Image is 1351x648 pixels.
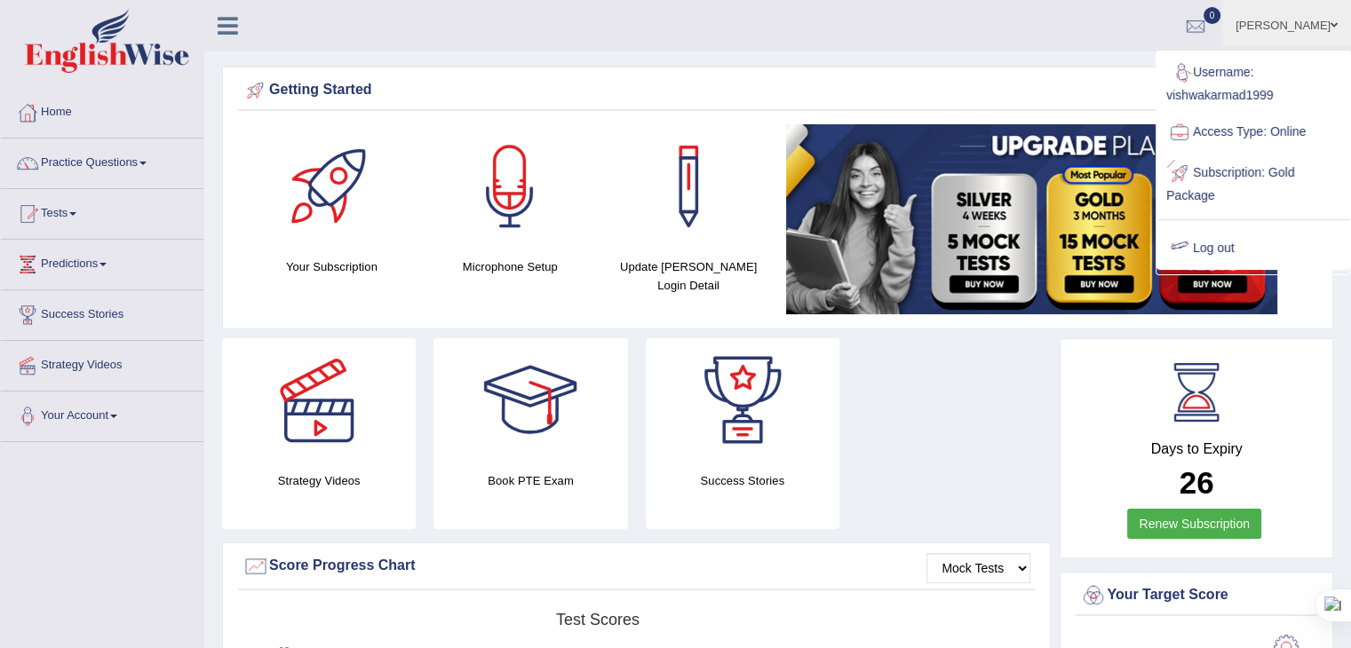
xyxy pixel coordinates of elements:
[1,189,203,233] a: Tests
[1,341,203,385] a: Strategy Videos
[608,257,769,295] h4: Update [PERSON_NAME] Login Detail
[1157,112,1349,153] a: Access Type: Online
[242,77,1313,104] div: Getting Started
[1157,153,1349,212] a: Subscription: Gold Package
[1,391,203,436] a: Your Account
[433,471,627,490] h4: Book PTE Exam
[251,257,412,276] h4: Your Subscription
[1157,228,1349,269] a: Log out
[786,124,1277,314] img: small5.jpg
[556,611,640,628] tspan: Test scores
[646,471,839,490] h4: Success Stories
[1,138,203,183] a: Practice Questions
[1080,441,1313,457] h4: Days to Expiry
[242,553,1030,580] div: Score Progress Chart
[1,290,203,335] a: Success Stories
[222,471,416,490] h4: Strategy Videos
[1,88,203,132] a: Home
[1204,7,1221,24] span: 0
[1127,509,1261,539] a: Renew Subscription
[1180,465,1214,500] b: 26
[1,240,203,284] a: Predictions
[430,257,591,276] h4: Microphone Setup
[1080,582,1313,609] div: Your Target Score
[1157,52,1349,112] a: Username: vishwakarmad1999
